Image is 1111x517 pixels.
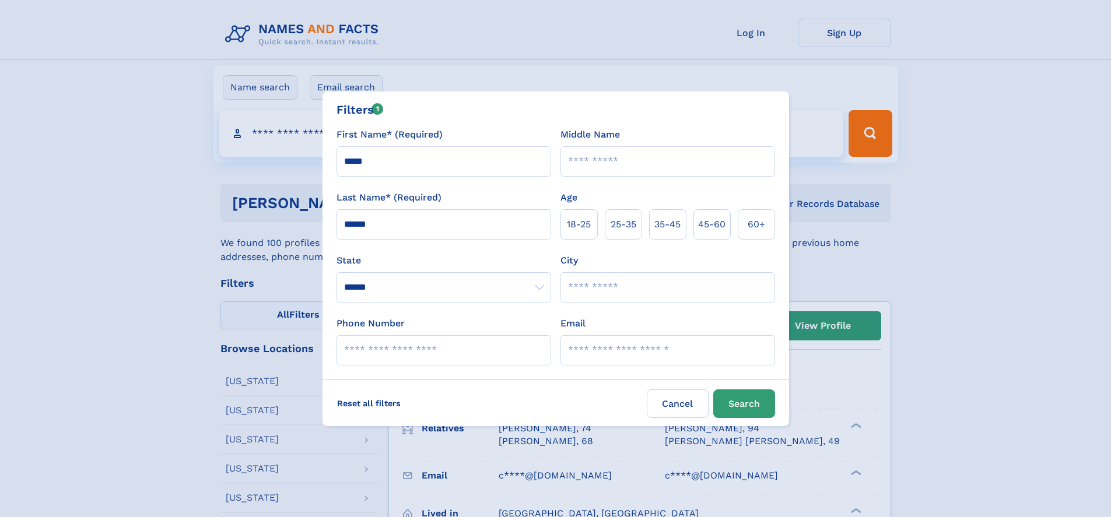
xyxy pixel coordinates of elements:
span: 45‑60 [698,217,726,231]
label: Middle Name [560,128,620,142]
button: Search [713,389,775,418]
label: Age [560,191,577,205]
label: Last Name* (Required) [337,191,441,205]
span: 35‑45 [654,217,681,231]
label: State [337,254,551,268]
label: City [560,254,578,268]
label: Cancel [647,389,709,418]
span: 18‑25 [567,217,591,231]
span: 60+ [748,217,765,231]
label: Phone Number [337,316,405,330]
label: Email [560,316,586,330]
label: Reset all filters [330,389,408,417]
span: 25‑35 [611,217,636,231]
label: First Name* (Required) [337,128,443,142]
div: Filters [337,101,384,118]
